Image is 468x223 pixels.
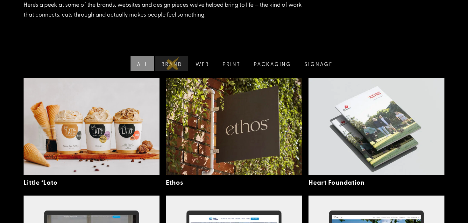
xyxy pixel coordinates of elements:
[308,178,365,187] a: Heart Foundation
[246,56,297,71] a: Packaging
[215,56,247,71] a: Print
[129,56,154,71] a: All
[188,56,215,71] a: Web
[24,78,160,175] img: Little ‘Lato
[166,178,183,187] a: Ethos
[154,56,188,71] a: Brand
[24,178,58,187] a: Little ‘Lato
[297,56,339,71] a: Signage
[308,78,445,175] img: Heart Foundation
[166,78,302,175] img: Ethos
